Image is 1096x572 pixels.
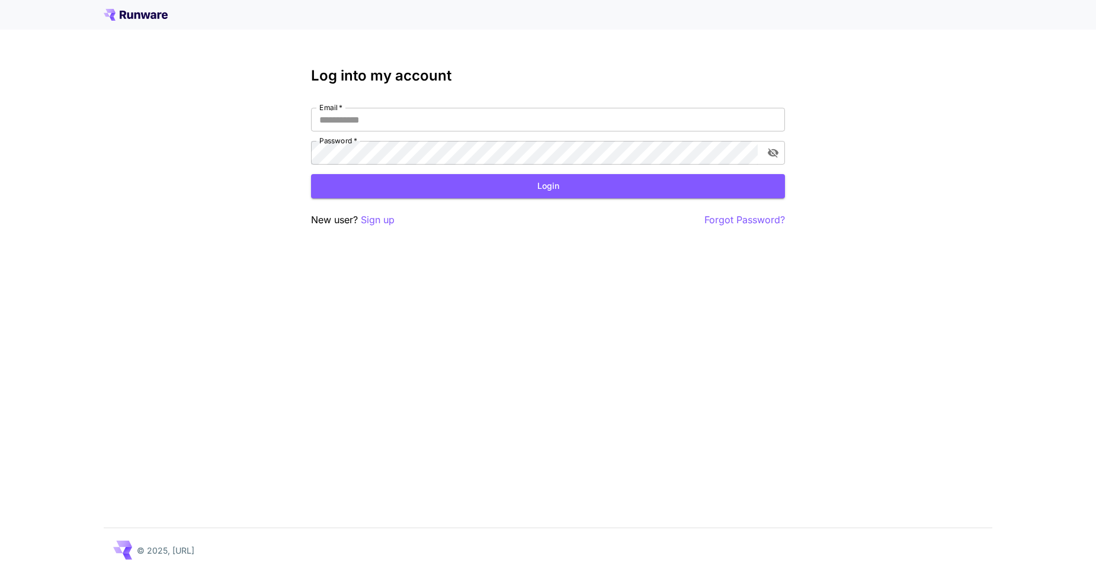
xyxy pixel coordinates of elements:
button: Login [311,174,785,198]
p: © 2025, [URL] [137,544,194,557]
label: Email [319,102,342,113]
h3: Log into my account [311,68,785,84]
label: Password [319,136,357,146]
p: New user? [311,213,395,227]
button: Forgot Password? [704,213,785,227]
button: Sign up [361,213,395,227]
button: toggle password visibility [762,142,784,163]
